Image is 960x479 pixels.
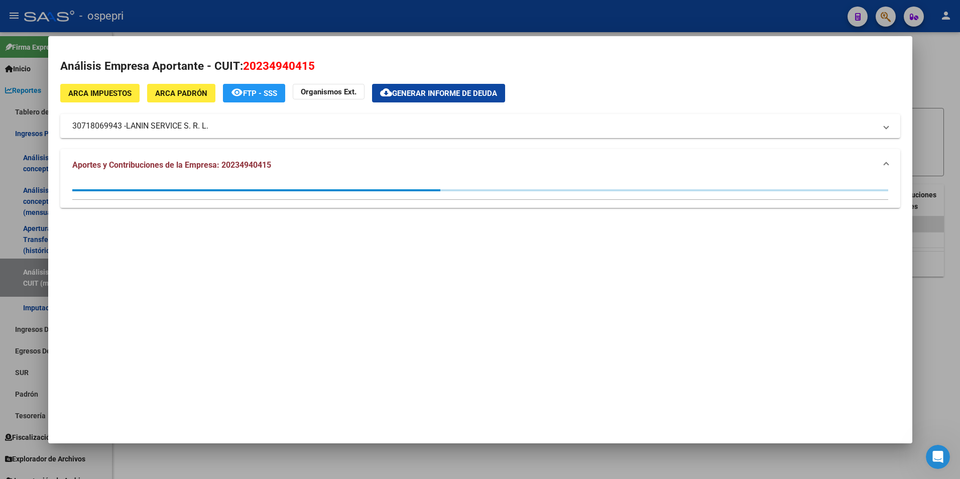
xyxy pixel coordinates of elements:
mat-panel-title: 30718069943 - [72,119,876,132]
button: Generar informe de deuda [372,84,505,102]
strong: Organismos Ext. [301,87,356,96]
span: 20234940415 [243,59,315,72]
mat-expansion-panel-header: 30718069943 -LANIN SERVICE S. R. L. [60,113,900,138]
button: FTP - SSS [223,84,285,102]
mat-icon: cloud_download [380,86,392,98]
span: FTP - SSS [243,89,277,98]
iframe: Intercom live chat [926,445,950,469]
button: ARCA Padrón [147,84,215,102]
span: LANIN SERVICE S. R. L. [126,119,208,132]
button: ARCA Impuestos [60,84,140,102]
span: Aportes y Contribuciones de la Empresa: 20234940415 [72,160,271,170]
div: Aportes y Contribuciones de la Empresa: 20234940415 [60,181,900,208]
mat-expansion-panel-header: Aportes y Contribuciones de la Empresa: 20234940415 [60,149,900,181]
span: ARCA Impuestos [68,89,132,98]
span: ARCA Padrón [155,89,207,98]
button: Organismos Ext. [293,84,365,99]
mat-icon: remove_red_eye [231,86,243,98]
span: Generar informe de deuda [392,89,497,98]
h2: Análisis Empresa Aportante - CUIT: [60,57,900,74]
